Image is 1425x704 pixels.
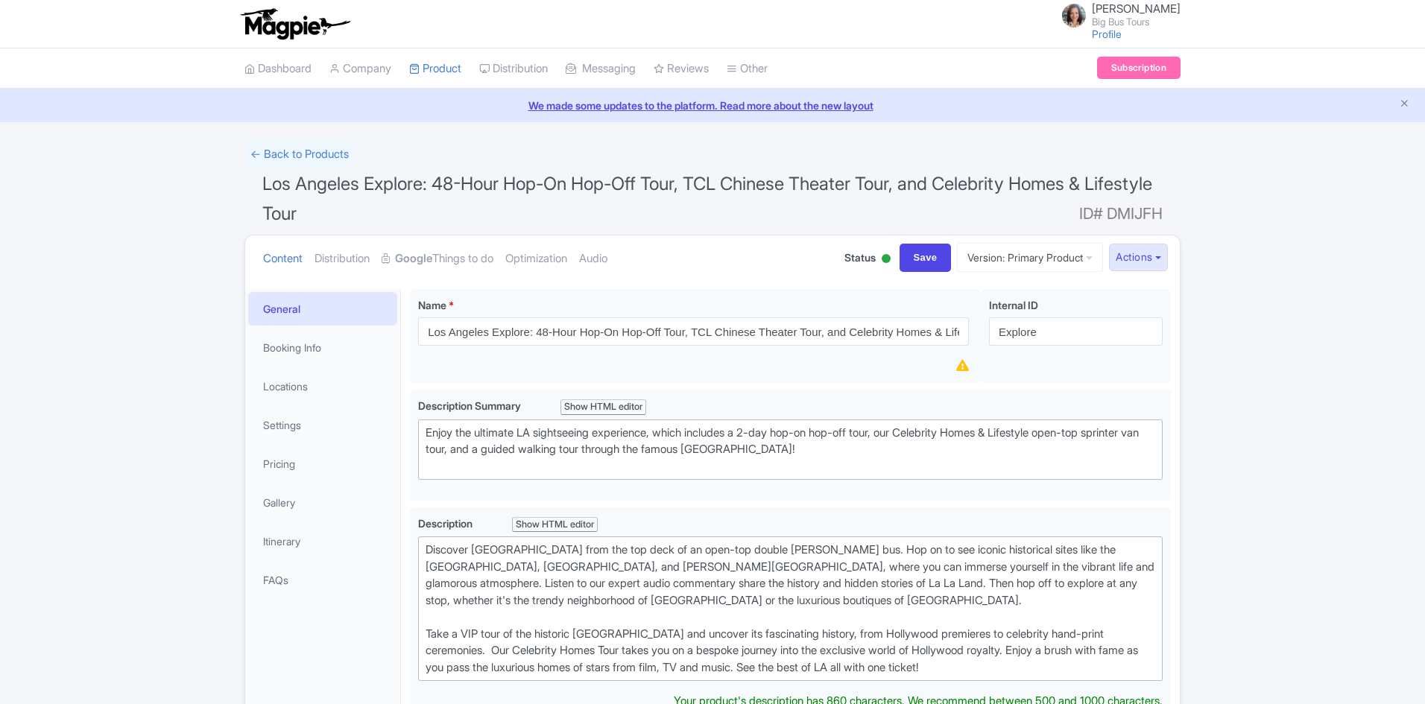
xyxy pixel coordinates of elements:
a: Product [409,48,461,89]
a: Distribution [479,48,548,89]
a: ← Back to Products [244,140,355,169]
a: Booking Info [248,331,397,364]
a: Company [329,48,391,89]
div: Show HTML editor [512,517,598,533]
div: Discover [GEOGRAPHIC_DATA] from the top deck of an open-top double [PERSON_NAME] bus. Hop on to s... [426,542,1155,676]
a: Dashboard [244,48,312,89]
a: Pricing [248,447,397,481]
div: Enjoy the ultimate LA sightseeing experience, which includes a 2-day hop-on hop-off tour, our Cel... [426,425,1155,475]
span: ID# DMIJFH [1079,199,1163,229]
span: Name [418,299,446,311]
a: Content [263,235,303,282]
a: FAQs [248,563,397,597]
button: Actions [1109,244,1168,271]
a: Locations [248,370,397,403]
div: Show HTML editor [560,399,646,415]
img: logo-ab69f6fb50320c5b225c76a69d11143b.png [237,7,353,40]
a: Subscription [1097,57,1181,79]
span: [PERSON_NAME] [1092,1,1181,16]
a: Profile [1092,28,1122,40]
span: Internal ID [989,299,1038,311]
button: Close announcement [1399,96,1410,113]
a: General [248,292,397,326]
span: Status [844,250,876,265]
a: Settings [248,408,397,442]
a: Audio [579,235,607,282]
a: Distribution [315,235,370,282]
a: Itinerary [248,524,397,558]
a: Optimization [505,235,567,282]
input: Save [900,244,952,272]
a: Version: Primary Product [957,243,1103,272]
div: Active [879,248,894,271]
span: Description [418,517,475,530]
a: GoogleThings to do [382,235,493,282]
a: Messaging [566,48,636,89]
a: Reviews [654,48,709,89]
img: jfp7o2nd6rbrsspqilhl.jpg [1062,4,1086,28]
a: [PERSON_NAME] Big Bus Tours [1053,3,1181,27]
a: Gallery [248,486,397,519]
span: Los Angeles Explore: 48-Hour Hop-On Hop-Off Tour, TCL Chinese Theater Tour, and Celebrity Homes &... [262,173,1152,224]
strong: Google [395,250,432,267]
a: Other [727,48,768,89]
a: We made some updates to the platform. Read more about the new layout [9,98,1416,113]
small: Big Bus Tours [1092,17,1181,27]
span: Description Summary [418,399,523,412]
